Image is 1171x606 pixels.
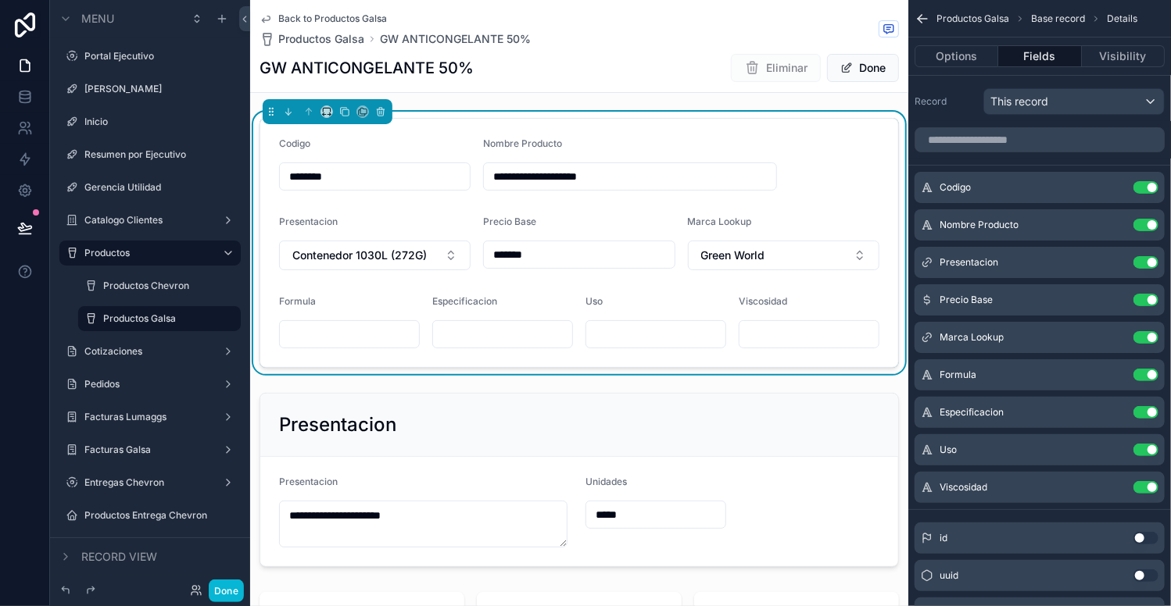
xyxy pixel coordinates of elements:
[81,549,157,565] span: Record view
[940,331,1004,344] span: Marca Lookup
[940,481,987,494] span: Viscosidad
[1031,12,1085,25] span: Base record
[260,57,474,79] h1: GW ANTICONGELANTE 50%
[940,294,993,306] span: Precio Base
[739,295,787,307] span: Viscosidad
[990,94,1048,109] span: This record
[84,411,216,423] label: Facturas Lumaggs
[1107,12,1137,25] span: Details
[84,214,216,226] label: Catalogo Clientes
[701,248,765,263] span: Green World
[81,11,114,27] span: Menu
[279,241,471,270] button: Select Button
[688,241,879,270] button: Select Button
[279,216,338,227] span: Presentacion
[278,12,387,25] span: Back to Productos Galsa
[103,280,238,292] label: Productos Chevron
[84,476,216,489] label: Entregas Chevron
[936,12,1009,25] span: Productos Galsa
[84,509,238,522] label: Productos Entrega Chevron
[827,54,899,82] button: Done
[940,569,958,582] span: uuid
[585,295,603,307] span: Uso
[84,50,238,62] label: Portal Ejecutivo
[998,45,1081,67] button: Fields
[292,248,427,263] span: Contenedor 1030L (272G)
[940,256,998,269] span: Presentacion
[940,219,1019,231] span: Nombre Producto
[915,95,977,108] label: Record
[103,312,231,325] label: Productos Galsa
[278,31,364,47] span: Productos Galsa
[84,148,238,161] label: Resumen por Ejecutivo
[260,31,364,47] a: Productos Galsa
[84,444,216,456] label: Facturas Galsa
[915,45,998,67] button: Options
[260,12,387,25] a: Back to Productos Galsa
[483,216,536,227] span: Precio Base
[380,31,531,47] a: GW ANTICONGELANTE 50%
[84,83,238,95] label: [PERSON_NAME]
[84,116,238,128] label: Inicio
[279,295,316,307] span: Formula
[84,345,216,358] label: Cotizaciones
[940,406,1004,419] span: Especificacion
[279,137,310,149] span: Codigo
[940,532,947,544] span: id
[940,181,971,194] span: Codigo
[432,295,497,307] span: Especificacion
[483,137,562,149] span: Nombre Producto
[84,247,209,259] label: Productos
[84,378,216,390] label: Pedidos
[84,181,238,194] label: Gerencia Utilidad
[983,88,1165,115] button: This record
[1082,45,1165,67] button: Visibility
[940,369,976,381] span: Formula
[688,216,752,227] span: Marca Lookup
[209,579,244,602] button: Done
[940,444,957,456] span: Uso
